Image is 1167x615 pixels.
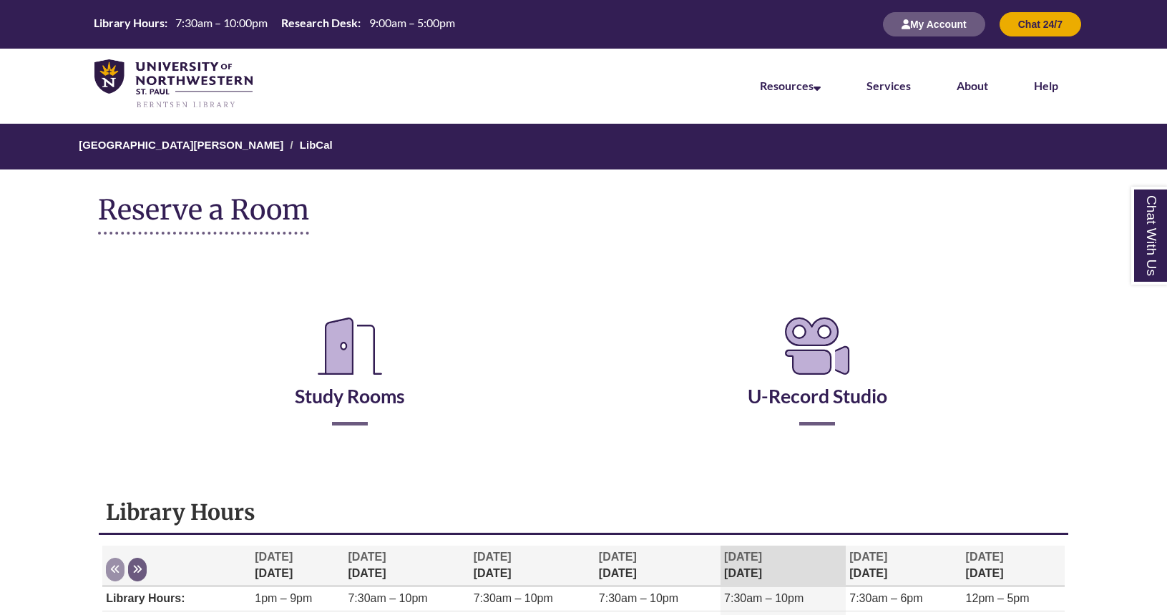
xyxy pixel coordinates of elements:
span: 7:30am – 10pm [599,592,678,604]
img: UNWSP Library Logo [94,59,253,109]
th: [DATE] [595,546,721,586]
a: U-Record Studio [748,349,887,408]
th: [DATE] [962,546,1065,586]
a: [GEOGRAPHIC_DATA][PERSON_NAME] [79,139,283,151]
h1: Reserve a Room [98,195,309,235]
th: [DATE] [846,546,962,586]
nav: Breadcrumb [98,124,1068,169]
button: Previous week [106,558,124,581]
span: 7:30am – 10:00pm [175,16,268,29]
th: [DATE] [470,546,595,586]
th: [DATE] [344,546,469,586]
a: About [957,79,988,92]
a: Hours Today [88,15,460,34]
h1: Library Hours [106,498,1060,526]
a: Services [866,79,911,92]
table: Hours Today [88,15,460,32]
span: 7:30am – 6pm [849,592,922,604]
a: Help [1034,79,1058,92]
th: Library Hours: [88,15,170,31]
span: 7:30am – 10pm [724,592,804,604]
span: 7:30am – 10pm [348,592,427,604]
span: [DATE] [255,551,293,563]
th: Research Desk: [275,15,363,31]
span: [DATE] [966,551,1004,563]
a: My Account [883,18,985,30]
span: 12pm – 5pm [966,592,1030,604]
a: LibCal [300,139,333,151]
button: Next week [128,558,147,581]
span: 1pm – 9pm [255,592,312,604]
a: Resources [760,79,821,92]
a: Study Rooms [295,349,405,408]
span: [DATE] [474,551,512,563]
span: 7:30am – 10pm [474,592,553,604]
span: [DATE] [724,551,762,563]
button: My Account [883,12,985,36]
div: Reserve a Room [98,270,1068,468]
span: [DATE] [849,551,887,563]
span: [DATE] [599,551,637,563]
button: Chat 24/7 [1000,12,1081,36]
span: 9:00am – 5:00pm [369,16,455,29]
td: Library Hours: [102,587,251,611]
a: Chat 24/7 [1000,18,1081,30]
span: [DATE] [348,551,386,563]
th: [DATE] [721,546,846,586]
th: [DATE] [251,546,344,586]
